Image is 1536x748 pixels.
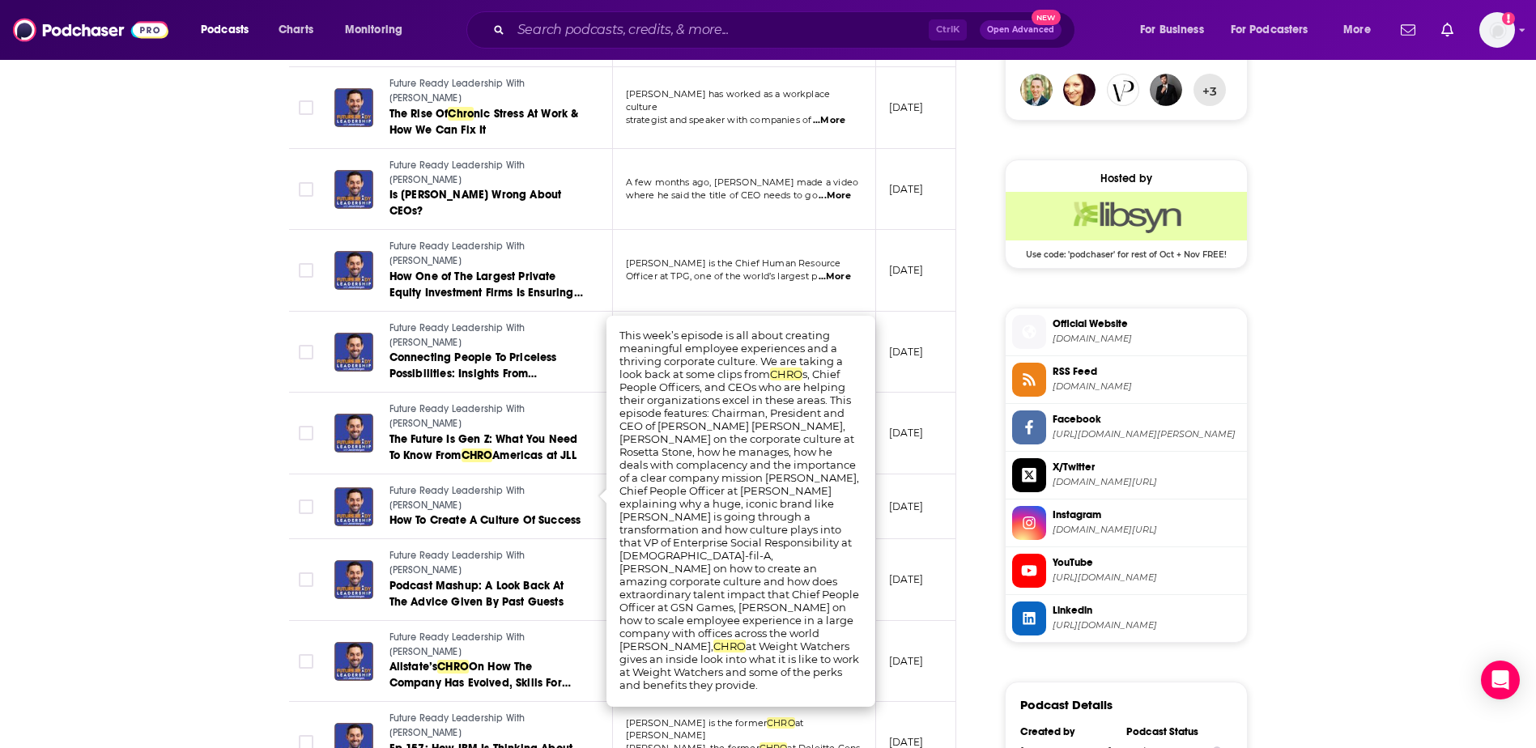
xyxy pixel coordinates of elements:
p: [DATE] [889,263,924,277]
span: Toggle select row [299,100,313,115]
a: Show notifications dropdown [1435,16,1460,44]
div: Open Intercom Messenger [1481,661,1520,699]
span: ...More [813,114,845,127]
span: at [PERSON_NAME] [626,717,804,742]
button: open menu [1332,17,1391,43]
span: How To Create A Culture Of Success [389,513,581,527]
p: [DATE] [889,426,924,440]
span: Instagram [1053,508,1240,522]
span: Open Advanced [987,26,1054,34]
span: Official Website [1053,317,1240,331]
p: [DATE] [889,182,924,196]
span: [PERSON_NAME] is the former [626,717,768,729]
a: Is [PERSON_NAME] Wrong About CEOs? [389,187,584,219]
a: Libsyn Deal: Use code: 'podchaser' for rest of Oct + Nov FREE! [1006,192,1247,258]
span: Allstate’s [389,660,438,674]
span: How One of The Largest Private Equity Investment Firms Is Ensuring The Best Experiences For Their... [389,270,583,332]
a: Charts [268,17,323,43]
button: +3 [1193,74,1226,106]
span: New [1032,10,1061,25]
a: The Future Is Gen Z: What You Need To Know FromCHROAmericas at JLL [389,431,584,464]
span: This week’s episode is all about creating meaningful employee experiences and a thriving corporat... [619,329,843,380]
span: where he said the title of CEO needs to go [626,189,818,201]
span: Future Ready Leadership With [PERSON_NAME] [389,550,525,576]
span: A few months ago, [PERSON_NAME] made a video [626,176,859,188]
span: CHRO [437,660,469,674]
span: nic Stress At Work & How We Can Fix It [389,107,579,137]
span: CHRO [767,717,795,729]
span: Americas at JLL [492,448,577,462]
button: open menu [1129,17,1224,43]
span: For Business [1140,19,1204,41]
span: Charts [279,19,313,41]
a: Future Ready Leadership With [PERSON_NAME] [389,159,584,187]
a: Linkedin[URL][DOMAIN_NAME] [1012,601,1240,635]
img: JohirMia [1150,74,1182,106]
span: twitter.com/jacobm [1053,476,1240,488]
span: strategist and speaker with companies of [626,114,812,125]
span: Podcasts [201,19,249,41]
span: Podcast Mashup: A Look Back At The Advice Given By Past Guests [389,579,564,609]
span: Future Ready Leadership With [PERSON_NAME] [389,322,525,348]
p: [DATE] [889,345,924,359]
span: Officer at TPG, one of the world’s largest p [626,270,818,282]
a: Future Ready Leadership With [PERSON_NAME] [389,549,584,577]
div: Hosted by [1006,172,1247,185]
a: Connecting People To Priceless Possibilities: Insights From MasterCard’s Chief Human Resources Of... [389,350,584,382]
a: Podcast Mashup: A Look Back At The Advice Given By Past Guests [389,578,584,610]
button: open menu [334,17,423,43]
span: Future Ready Leadership With [PERSON_NAME] [389,240,525,266]
a: Future Ready Leadership With [PERSON_NAME] [389,321,584,350]
span: CHRO [462,448,493,462]
button: open menu [1220,17,1332,43]
span: CHRO [713,640,746,652]
img: nglimsdahl [1020,74,1053,106]
a: Future Ready Leadership With [PERSON_NAME] [389,402,584,431]
a: How To Create A Culture Of Success [389,512,584,529]
span: More [1343,19,1371,41]
span: Is [PERSON_NAME] Wrong About CEOs? [389,188,562,218]
span: Future Ready Leadership With [PERSON_NAME] [389,712,525,738]
span: Toggle select row [299,263,313,278]
img: VivicaPartners [1107,74,1139,106]
div: Podcast Status [1126,725,1222,738]
div: Search podcasts, credits, & more... [482,11,1091,49]
span: ...More [819,270,851,283]
span: Future Ready Leadership With [PERSON_NAME] [389,78,525,104]
button: Open AdvancedNew [980,20,1062,40]
span: Toggle select row [299,499,313,514]
span: Toggle select row [299,572,313,587]
a: How One of The Largest Private Equity Investment Firms Is Ensuring The Best Experiences For Their... [389,269,584,301]
span: [PERSON_NAME] is the Chief Human Resource [626,257,841,269]
div: Created by [1020,725,1116,738]
span: Linkedin [1053,603,1240,618]
img: User Profile [1479,12,1515,48]
span: feeds.libsyn.com [1053,380,1240,393]
span: The Future Is Gen Z: What You Need To Know From [389,432,578,462]
span: Chro [448,107,474,121]
span: Connecting People To Priceless Possibilities: Insights From MasterCard’s Chief Human Resources Of... [389,351,557,413]
span: thefutureorganization.com [1053,333,1240,345]
p: [DATE] [889,654,924,668]
a: Future Ready Leadership With [PERSON_NAME] [389,631,584,659]
span: Ctrl K [929,19,967,40]
p: [DATE] [889,499,924,513]
a: Allstate’sCHROOn How The Company Has Evolved, Skills For Employees Of The Future, And Why It Is G... [389,659,584,691]
span: at Weight Watchers gives an inside look into what it is like to work at Weight Watchers and some ... [619,640,859,691]
a: Future Ready Leadership With [PERSON_NAME] [389,712,584,740]
span: s, Chief People Officers, and CEOs who are helping their organizations excel in these areas. This... [619,368,859,652]
a: RSS Feed[DOMAIN_NAME] [1012,363,1240,397]
img: Podchaser - Follow, Share and Rate Podcasts [13,15,168,45]
span: The Rise Of [389,107,449,121]
span: Logged in as WE_Broadcast [1479,12,1515,48]
span: https://www.linkedin.com/in/jacobmorgan8 [1053,619,1240,631]
span: Toggle select row [299,182,313,197]
p: [DATE] [889,572,924,586]
img: MorganBaden [1063,74,1096,106]
span: [PERSON_NAME] has worked as a workplace culture [626,88,831,113]
p: [DATE] [889,100,924,114]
